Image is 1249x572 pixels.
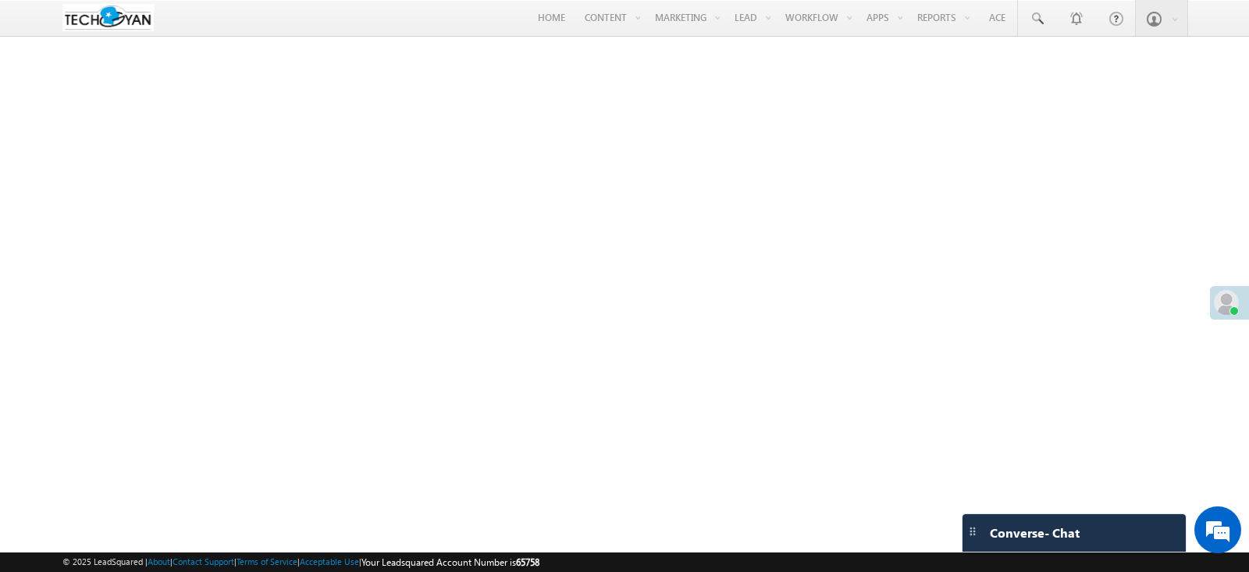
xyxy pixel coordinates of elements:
a: Contact Support [173,556,234,567]
img: Custom Logo [62,4,154,31]
a: Acceptable Use [300,556,359,567]
span: 65758 [516,556,539,568]
span: Your Leadsquared Account Number is [361,556,539,568]
span: © 2025 LeadSquared | | | | | [62,555,539,570]
a: Terms of Service [237,556,297,567]
img: carter-drag [966,525,979,538]
a: About [148,556,170,567]
span: Converse - Chat [990,526,1080,540]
